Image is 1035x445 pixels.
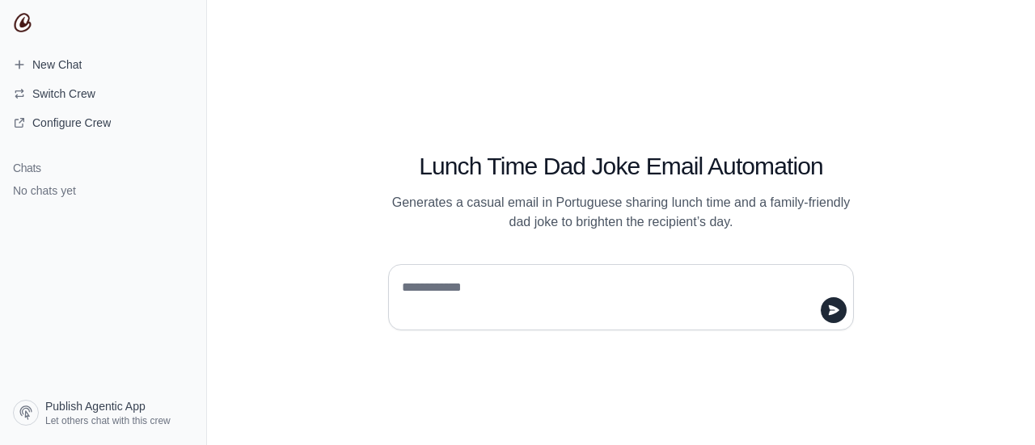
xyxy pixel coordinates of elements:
[32,115,111,131] span: Configure Crew
[45,414,171,427] span: Let others chat with this crew
[45,398,146,414] span: Publish Agentic App
[32,86,95,102] span: Switch Crew
[388,193,854,232] p: Generates a casual email in Portuguese sharing lunch time and a family-friendly dad joke to brigh...
[388,152,854,181] h1: Lunch Time Dad Joke Email Automation
[6,52,200,78] a: New Chat
[32,57,82,73] span: New Chat
[6,393,200,432] a: Publish Agentic App Let others chat with this crew
[13,13,32,32] img: CrewAI Logo
[6,110,200,136] a: Configure Crew
[6,81,200,107] button: Switch Crew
